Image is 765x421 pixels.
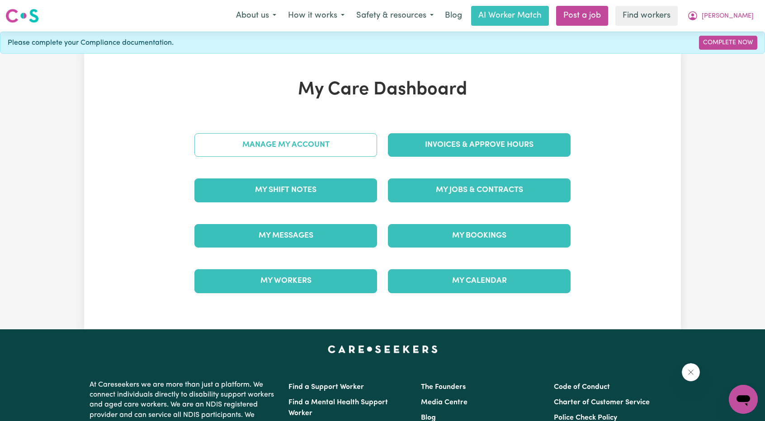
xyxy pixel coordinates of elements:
img: Careseekers logo [5,8,39,24]
a: AI Worker Match [471,6,549,26]
a: Find a Mental Health Support Worker [288,399,388,417]
a: Careseekers home page [328,346,438,353]
a: My Bookings [388,224,571,248]
a: Post a job [556,6,608,26]
a: My Jobs & Contracts [388,178,571,202]
a: My Shift Notes [194,178,377,202]
a: Blog [439,6,467,26]
a: Complete Now [699,36,757,50]
a: The Founders [421,384,466,391]
a: My Messages [194,224,377,248]
a: Find a Support Worker [288,384,364,391]
a: Find workers [615,6,678,26]
a: Careseekers logo [5,5,39,26]
button: Safety & resources [350,6,439,25]
a: Charter of Customer Service [554,399,650,406]
iframe: Button to launch messaging window [729,385,758,414]
a: Code of Conduct [554,384,610,391]
button: My Account [681,6,760,25]
a: Manage My Account [194,133,377,157]
span: Need any help? [5,6,55,14]
iframe: Close message [682,363,700,381]
a: Invoices & Approve Hours [388,133,571,157]
span: Please complete your Compliance documentation. [8,37,174,48]
a: My Workers [194,269,377,293]
a: Media Centre [421,399,467,406]
a: My Calendar [388,269,571,293]
button: How it works [282,6,350,25]
button: About us [230,6,282,25]
span: [PERSON_NAME] [702,11,754,21]
h1: My Care Dashboard [189,79,576,101]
